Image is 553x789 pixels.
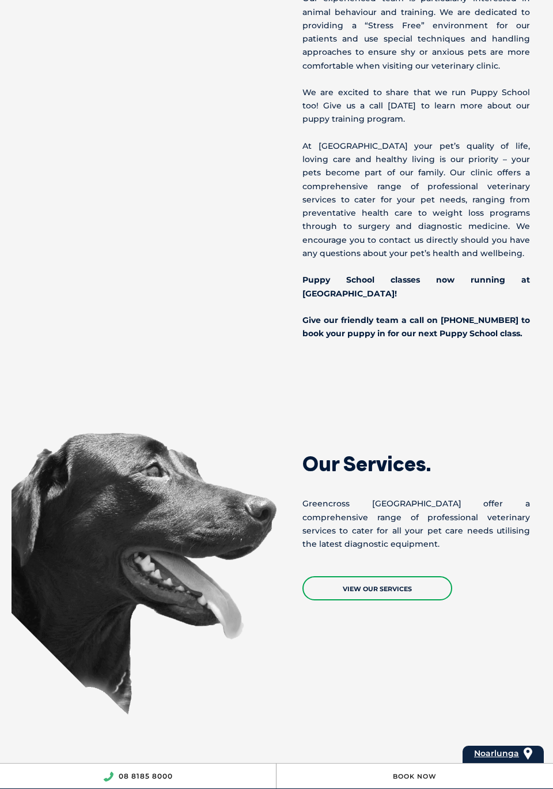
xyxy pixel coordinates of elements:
a: 08 8185 8000 [119,772,173,780]
img: location_pin.svg [524,747,532,760]
a: View Our Services [302,576,452,600]
b: Puppy School classes now running at [GEOGRAPHIC_DATA]! [302,275,530,298]
a: Noarlunga [474,746,519,761]
span: Noarlunga [474,748,519,758]
b: Give our friendly team a call on [PHONE_NUMBER] to book your puppy in for our next Puppy School c... [302,315,530,339]
p: We are excited to share that we run Puppy School too! Give us a call [DATE] to learn more about o... [302,86,530,126]
p: At [GEOGRAPHIC_DATA] your pet’s quality of life, loving care and healthy living is our priority –... [302,140,530,260]
p: Greencross [GEOGRAPHIC_DATA] offer a comprehensive range of professional veterinary services to c... [302,497,530,551]
h2: Our Services. [302,453,530,474]
img: location_phone.svg [103,772,113,782]
a: Book Now [393,772,437,780]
